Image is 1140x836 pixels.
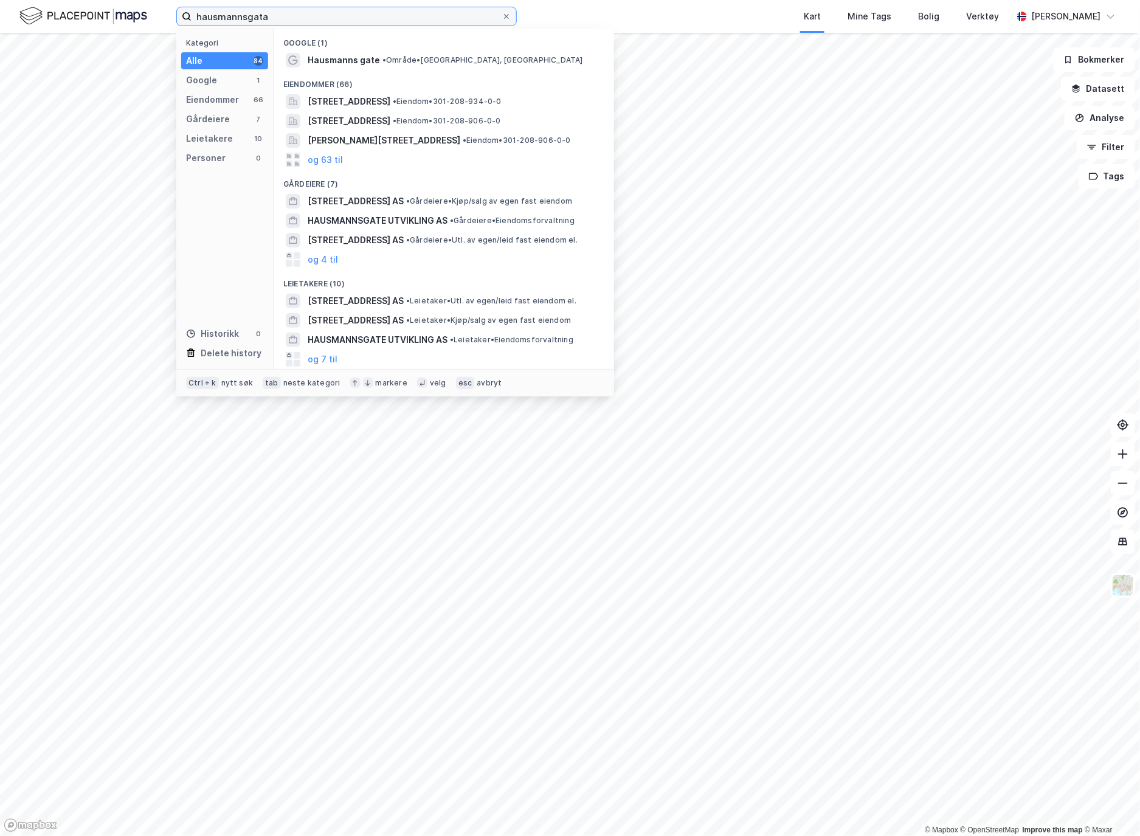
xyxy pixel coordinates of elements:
span: [STREET_ADDRESS] AS [308,194,404,209]
span: Eiendom • 301-208-906-0-0 [463,136,571,145]
div: Verktøy [966,9,999,24]
button: Filter [1077,135,1135,159]
button: Tags [1079,164,1135,188]
div: Eiendommer (66) [274,70,614,92]
span: Gårdeiere • Eiendomsforvaltning [450,216,575,226]
div: 7 [254,114,263,124]
span: Hausmanns gate [308,53,380,67]
span: • [382,55,386,64]
span: • [406,235,410,244]
div: [PERSON_NAME] [1032,9,1101,24]
div: nytt søk [221,378,254,388]
button: og 4 til [308,252,338,267]
span: [STREET_ADDRESS] AS [308,233,404,247]
span: • [406,316,410,325]
div: Ctrl + k [186,377,219,389]
span: [STREET_ADDRESS] [308,94,390,109]
div: esc [456,377,475,389]
span: Gårdeiere • Kjøp/salg av egen fast eiendom [406,196,572,206]
span: Leietaker • Kjøp/salg av egen fast eiendom [406,316,571,325]
span: Leietaker • Utl. av egen/leid fast eiendom el. [406,296,576,306]
span: [PERSON_NAME][STREET_ADDRESS] [308,133,460,148]
span: Gårdeiere • Utl. av egen/leid fast eiendom el. [406,235,578,245]
input: Søk på adresse, matrikkel, gårdeiere, leietakere eller personer [192,7,502,26]
span: • [406,196,410,206]
a: OpenStreetMap [961,826,1020,834]
div: velg [430,378,446,388]
div: markere [376,378,407,388]
a: Mapbox [925,826,958,834]
button: Datasett [1061,77,1135,101]
span: • [450,216,454,225]
span: HAUSMANNSGATE UTVIKLING AS [308,213,447,228]
span: Leietaker • Eiendomsforvaltning [450,335,573,345]
span: Eiendom • 301-208-906-0-0 [393,116,501,126]
div: Google [186,73,217,88]
div: Eiendommer [186,92,239,107]
div: Mine Tags [848,9,891,24]
button: Analyse [1065,106,1135,130]
div: Kategori [186,38,268,47]
span: • [393,116,396,125]
a: Improve this map [1023,826,1083,834]
iframe: Chat Widget [1079,778,1140,836]
div: Delete history [201,346,261,361]
div: 0 [254,153,263,163]
span: Område • [GEOGRAPHIC_DATA], [GEOGRAPHIC_DATA] [382,55,583,65]
div: tab [263,377,281,389]
a: Mapbox homepage [4,818,57,832]
span: [STREET_ADDRESS] [308,114,390,128]
div: 10 [254,134,263,143]
div: avbryt [477,378,502,388]
div: 84 [254,56,263,66]
img: logo.f888ab2527a4732fd821a326f86c7f29.svg [19,5,147,27]
span: Eiendom • 301-208-934-0-0 [393,97,502,106]
span: [STREET_ADDRESS] AS [308,294,404,308]
span: • [463,136,466,145]
div: Leietakere (10) [274,269,614,291]
div: 66 [254,95,263,105]
img: Z [1111,574,1135,597]
div: Historikk [186,326,239,341]
span: • [393,97,396,106]
div: Google (1) [274,29,614,50]
button: og 7 til [308,352,337,367]
div: Personer [186,151,226,165]
div: 0 [254,329,263,339]
span: • [450,335,454,344]
span: HAUSMANNSGATE UTVIKLING AS [308,333,447,347]
span: • [406,296,410,305]
div: Kart [804,9,821,24]
div: Gårdeiere [186,112,230,126]
div: Alle [186,54,202,68]
div: Gårdeiere (7) [274,170,614,192]
div: Leietakere [186,131,233,146]
button: Bokmerker [1053,47,1135,72]
span: [STREET_ADDRESS] AS [308,313,404,328]
div: neste kategori [283,378,340,388]
div: Bolig [918,9,939,24]
button: og 63 til [308,153,343,167]
div: 1 [254,75,263,85]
